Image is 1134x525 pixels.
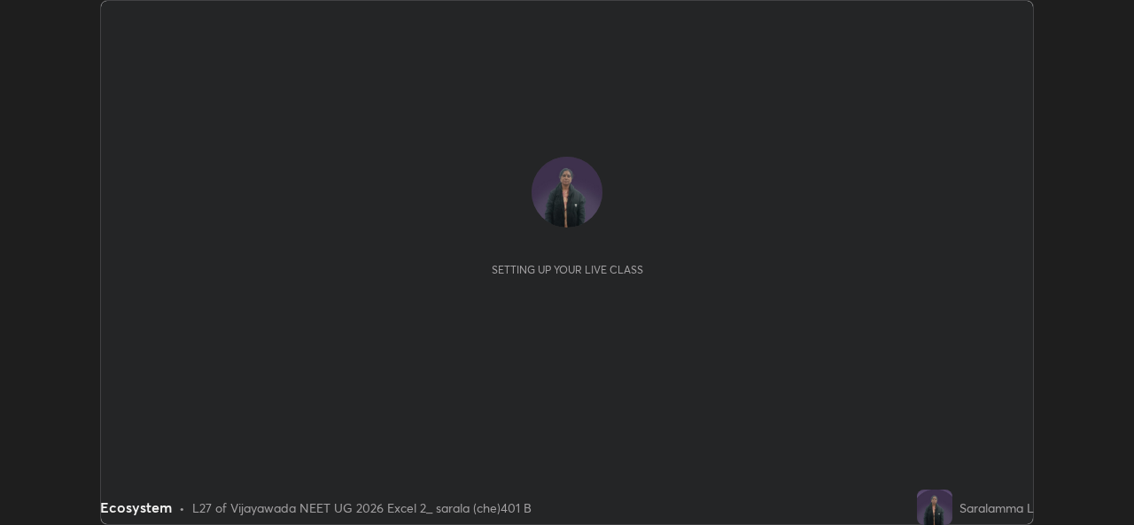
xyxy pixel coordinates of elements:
img: e07e4dab6a7b43a1831a2c76b14e2e97.jpg [532,157,602,228]
img: e07e4dab6a7b43a1831a2c76b14e2e97.jpg [917,490,952,525]
div: • [179,498,185,517]
div: L27 of Vijayawada NEET UG 2026 Excel 2_ sarala (che)401 B [192,498,532,517]
div: Saralamma L [959,498,1034,517]
div: Ecosystem [100,497,172,518]
div: Setting up your live class [492,263,643,276]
